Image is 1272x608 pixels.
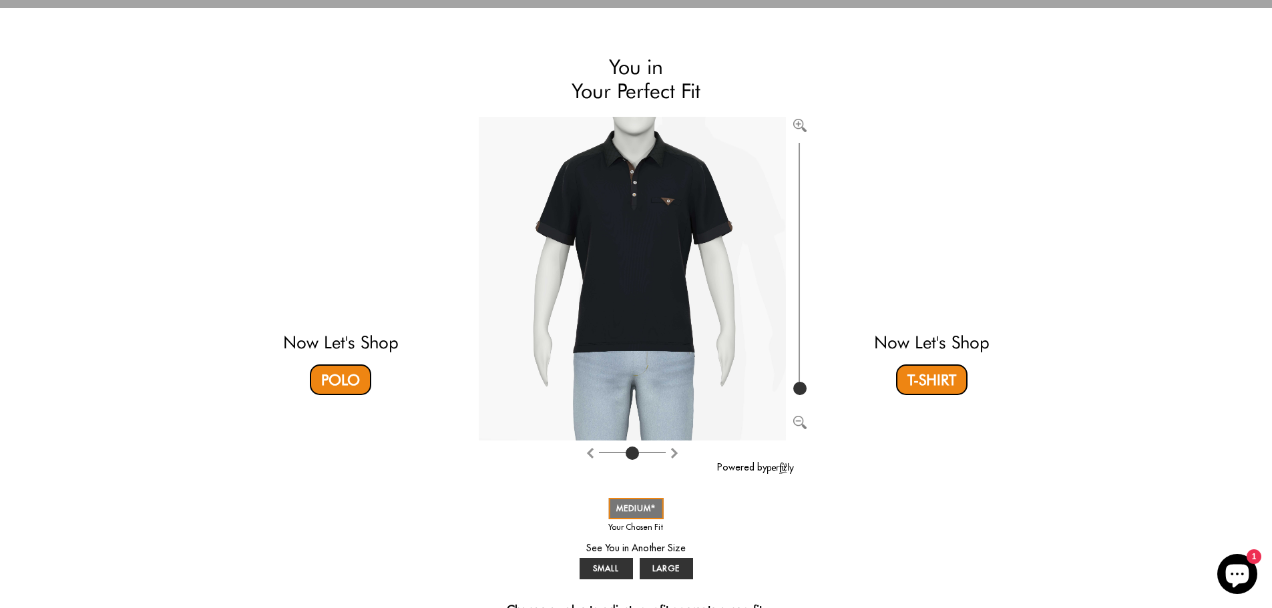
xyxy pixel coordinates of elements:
[585,448,596,459] img: Rotate clockwise
[593,563,619,573] span: SMALL
[767,463,794,474] img: perfitly-logo_73ae6c82-e2e3-4a36-81b1-9e913f6ac5a1.png
[283,332,399,352] a: Now Let's Shop
[616,503,656,513] span: MEDIUM
[669,444,680,460] button: Rotate counter clockwise
[793,117,807,130] button: Zoom in
[793,119,807,132] img: Zoom in
[874,332,990,352] a: Now Let's Shop
[717,461,794,473] a: Powered by
[640,558,693,579] a: LARGE
[896,364,968,395] a: T-Shirt
[793,416,807,429] img: Zoom out
[652,563,680,573] span: LARGE
[580,558,633,579] a: SMALL
[1213,554,1261,597] inbox-online-store-chat: Shopify online store chat
[585,444,596,460] button: Rotate clockwise
[479,117,786,440] img: Brand%2fOtero%2f10004-v2-T%2f56%2f7-M%2fAv%2f29dff441-7dea-11ea-9f6a-0e35f21fd8c2%2fBlack%2f1%2ff...
[479,55,794,103] h2: You in Your Perfect Fit
[669,448,680,459] img: Rotate counter clockwise
[793,414,807,427] button: Zoom out
[608,498,664,519] a: MEDIUM
[310,364,371,395] a: Polo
